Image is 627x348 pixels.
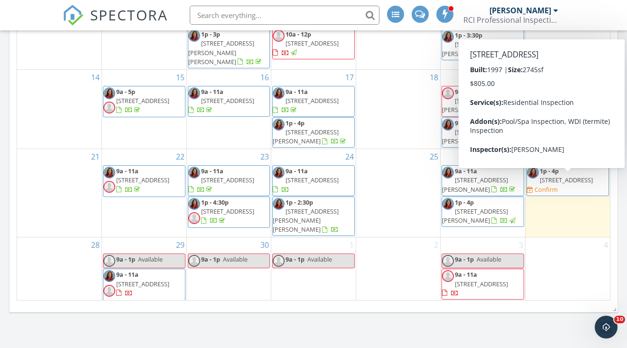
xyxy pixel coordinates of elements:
[273,30,285,42] img: default-user-f0147aede5fd5fa78ca7ade42f37bd4542148d508eef1c3d3ea960f66861d68b.jpg
[442,165,524,196] a: 9a - 11a [STREET_ADDRESS][PERSON_NAME]
[442,255,454,267] img: default-user-f0147aede5fd5fa78ca7ade42f37bd4542148d508eef1c3d3ea960f66861d68b.jpg
[258,237,271,253] a: Go to September 30, 2025
[258,70,271,85] a: Go to September 16, 2025
[188,30,200,42] img: p71.jpg
[273,87,285,99] img: p71.jpg
[356,149,441,237] td: Go to September 25, 2025
[442,119,517,145] a: 9:30a [STREET_ADDRESS][PERSON_NAME]
[17,70,102,149] td: Go to September 14, 2025
[201,255,220,263] span: 9a - 1p
[595,316,618,339] iframe: Intercom live chat
[63,13,168,33] a: SPECTORA
[517,237,525,253] a: Go to October 3, 2025
[89,237,101,253] a: Go to September 28, 2025
[432,237,440,253] a: Go to October 2, 2025
[442,270,508,297] a: 9a - 11a [STREET_ADDRESS]
[103,255,115,267] img: default-user-f0147aede5fd5fa78ca7ade42f37bd4542148d508eef1c3d3ea960f66861d68b.jpg
[286,176,339,184] span: [STREET_ADDRESS]
[201,30,220,38] span: 1p - 3p
[223,255,248,263] span: Available
[116,255,135,263] span: 9a - 1p
[286,96,339,105] span: [STREET_ADDRESS]
[455,270,477,279] span: 9a - 11a
[188,39,254,66] span: [STREET_ADDRESS][PERSON_NAME][PERSON_NAME]
[442,119,454,131] img: p71.jpg
[102,149,187,237] td: Go to September 22, 2025
[188,167,200,179] img: p71.jpg
[116,270,169,297] a: 9a - 11a [STREET_ADDRESS]
[286,87,308,96] span: 9a - 11a
[258,149,271,164] a: Go to September 23, 2025
[272,86,355,117] a: 9a - 11a [STREET_ADDRESS]
[116,167,138,175] span: 9a - 11a
[356,70,441,149] td: Go to September 18, 2025
[442,31,454,43] img: p71.jpg
[272,197,355,236] a: 1p - 2:30p [STREET_ADDRESS][PERSON_NAME][PERSON_NAME]
[442,176,508,193] span: [STREET_ADDRESS][PERSON_NAME]
[188,197,270,228] a: 1p - 4:30p [STREET_ADDRESS]
[526,165,609,196] a: 1p - 4p [STREET_ADDRESS] Confirm
[188,87,254,114] a: 9a - 11a [STREET_ADDRESS]
[89,70,101,85] a: Go to September 14, 2025
[527,167,539,179] img: p71.jpg
[116,176,169,184] span: [STREET_ADDRESS]
[271,237,356,301] td: Go to October 1, 2025
[442,117,524,148] a: 9:30a [STREET_ADDRESS][PERSON_NAME]
[188,28,270,68] a: 1p - 3p [STREET_ADDRESS][PERSON_NAME][PERSON_NAME]
[188,198,200,210] img: p71.jpg
[103,167,115,179] img: p71.jpg
[442,269,524,300] a: 9a - 11a [STREET_ADDRESS]
[188,87,200,99] img: p71.jpg
[455,255,474,263] span: 9a - 1p
[186,237,271,301] td: Go to September 30, 2025
[103,181,115,193] img: default-user-f0147aede5fd5fa78ca7ade42f37bd4542148d508eef1c3d3ea960f66861d68b.jpg
[186,70,271,149] td: Go to September 16, 2025
[89,149,101,164] a: Go to September 21, 2025
[17,237,102,301] td: Go to September 28, 2025
[273,198,339,234] a: 1p - 2:30p [STREET_ADDRESS][PERSON_NAME][PERSON_NAME]
[286,119,304,127] span: 1p - 4p
[273,119,285,131] img: p71.jpg
[116,270,138,279] span: 9a - 11a
[103,87,115,99] img: p71.jpg
[103,165,185,197] a: 9a - 11a [STREET_ADDRESS]
[90,5,168,25] span: SPECTORA
[442,87,517,114] a: 9a - 11a [STREET_ADDRESS][PERSON_NAME]
[455,167,477,175] span: 9a - 11a
[201,96,254,105] span: [STREET_ADDRESS]
[598,70,610,85] a: Go to September 20, 2025
[190,6,379,25] input: Search everything...
[442,198,454,210] img: p71.jpg
[188,86,270,117] a: 9a - 11a [STREET_ADDRESS]
[428,149,440,164] a: Go to September 25, 2025
[188,167,254,193] a: 9a - 11a [STREET_ADDRESS]
[463,15,558,25] div: RCI Professional Inspections
[63,5,83,26] img: The Best Home Inspection Software - Spectora
[441,149,526,237] td: Go to September 26, 2025
[477,255,501,263] span: Available
[201,198,254,225] a: 1p - 4:30p [STREET_ADDRESS]
[598,149,610,164] a: Go to September 27, 2025
[188,165,270,196] a: 9a - 11a [STREET_ADDRESS]
[188,255,200,267] img: default-user-f0147aede5fd5fa78ca7ade42f37bd4542148d508eef1c3d3ea960f66861d68b.jpg
[442,198,517,225] a: 1p - 4p [STREET_ADDRESS][PERSON_NAME]
[343,149,356,164] a: Go to September 24, 2025
[273,128,339,145] span: [STREET_ADDRESS][PERSON_NAME]
[273,198,285,210] img: p71.jpg
[174,70,186,85] a: Go to September 15, 2025
[442,167,454,179] img: p71.jpg
[103,285,115,297] img: default-user-f0147aede5fd5fa78ca7ade42f37bd4542148d508eef1c3d3ea960f66861d68b.jpg
[442,207,508,225] span: [STREET_ADDRESS][PERSON_NAME]
[286,255,304,263] span: 9a - 1p
[201,176,254,184] span: [STREET_ADDRESS]
[513,70,525,85] a: Go to September 19, 2025
[614,316,625,323] span: 10
[116,87,135,96] span: 9a - 5p
[116,167,169,193] a: 9a - 11a [STREET_ADDRESS]
[286,39,339,47] span: [STREET_ADDRESS]
[271,149,356,237] td: Go to September 24, 2025
[442,87,454,99] img: default-user-f0147aede5fd5fa78ca7ade42f37bd4542148d508eef1c3d3ea960f66861d68b.jpg
[442,128,508,145] span: [STREET_ADDRESS][PERSON_NAME]
[442,96,508,114] span: [STREET_ADDRESS][PERSON_NAME]
[442,29,524,60] a: 1p - 3:30p [STREET_ADDRESS][PERSON_NAME]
